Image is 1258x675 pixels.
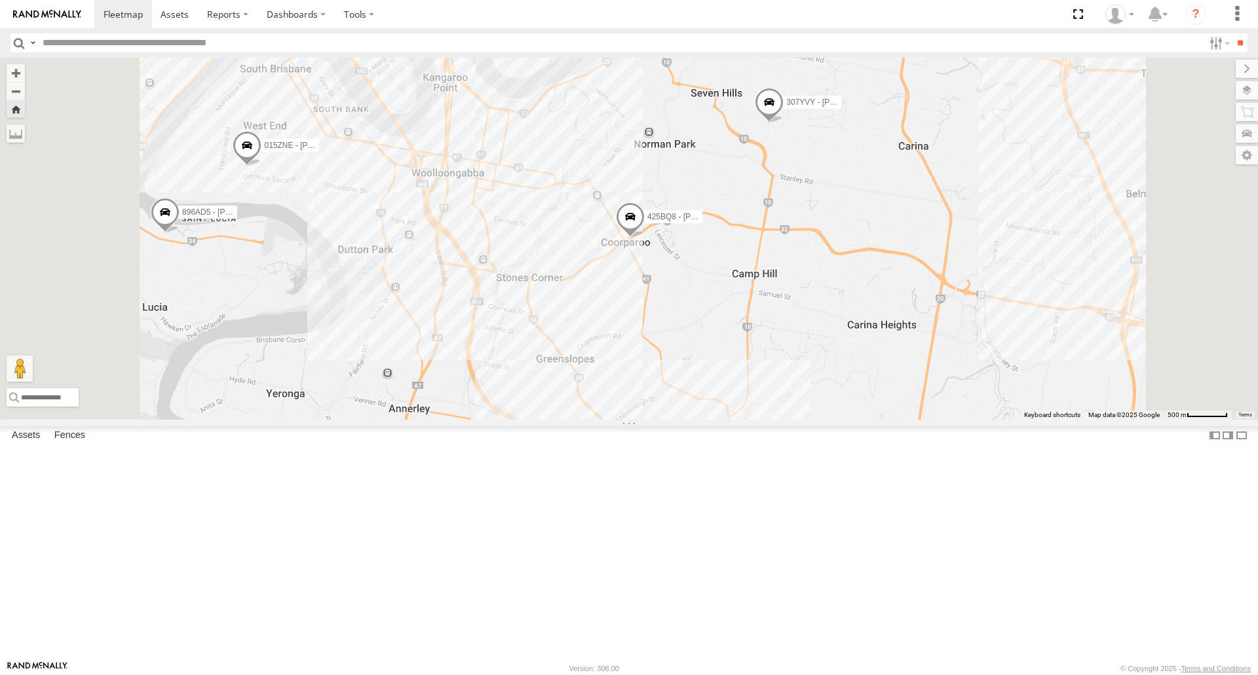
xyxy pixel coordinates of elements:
button: Map scale: 500 m per 59 pixels [1164,410,1232,420]
a: Terms (opens in new tab) [1238,412,1252,417]
div: Version: 306.00 [569,665,619,672]
button: Drag Pegman onto the map to open Street View [7,356,33,382]
label: Assets [5,427,47,445]
div: © Copyright 2025 - [1120,665,1251,672]
a: Terms and Conditions [1181,665,1251,672]
span: 015ZNE - [PERSON_NAME] [264,141,364,150]
span: 307YVY - [PERSON_NAME] [786,98,886,107]
img: rand-logo.svg [13,10,81,19]
button: Keyboard shortcuts [1024,410,1080,420]
label: Search Query [28,33,38,52]
span: 425BQ8 - [PERSON_NAME] [647,213,748,222]
label: Map Settings [1236,146,1258,164]
button: Zoom Home [7,100,25,118]
div: Aaron Cluff [1101,5,1139,24]
span: 896AD5 - [PERSON_NAME] [182,208,282,217]
a: Visit our Website [7,662,67,675]
label: Measure [7,124,25,143]
label: Fences [48,427,92,445]
label: Dock Summary Table to the Right [1221,426,1234,445]
button: Zoom in [7,64,25,82]
span: 500 m [1168,411,1187,418]
label: Dock Summary Table to the Left [1208,426,1221,445]
label: Search Filter Options [1204,33,1232,52]
i: ? [1185,4,1206,25]
span: Map data ©2025 Google [1088,411,1160,418]
button: Zoom out [7,82,25,100]
label: Hide Summary Table [1235,426,1248,445]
